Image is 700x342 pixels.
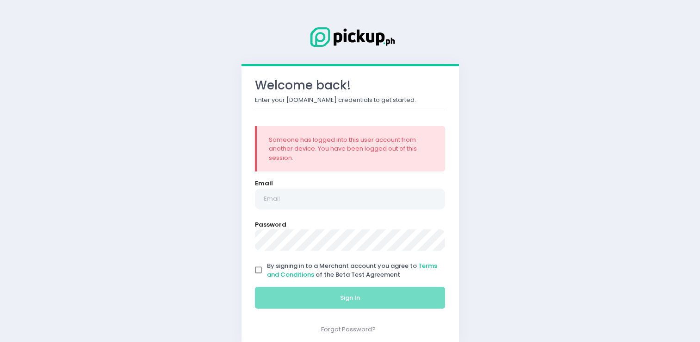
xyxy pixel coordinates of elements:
[267,261,437,279] a: Terms and Conditions
[269,135,434,163] div: Someone has logged into this user account from another device. You have been logged out of this s...
[321,325,376,334] a: Forgot Password?
[255,179,273,188] label: Email
[255,78,446,93] h3: Welcome back!
[340,293,360,302] span: Sign In
[255,95,446,105] p: Enter your [DOMAIN_NAME] credentials to get started.
[255,287,446,309] button: Sign In
[255,189,446,210] input: Email
[255,220,286,229] label: Password
[304,25,396,49] img: Logo
[267,261,437,279] span: By signing in to a Merchant account you agree to of the Beta Test Agreement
